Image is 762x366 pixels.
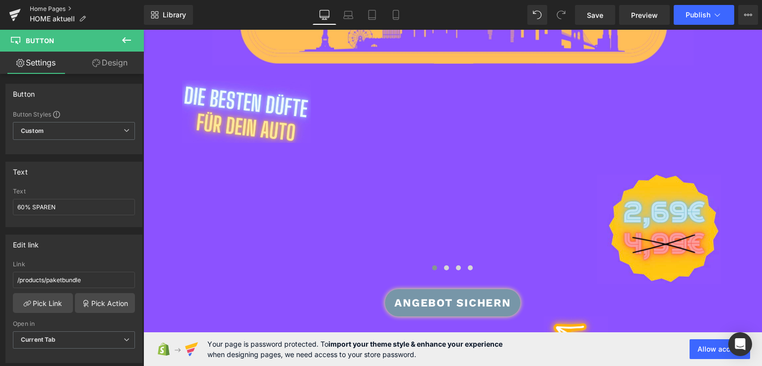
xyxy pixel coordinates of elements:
[690,339,750,359] button: Allow access
[13,261,135,268] div: Link
[686,11,710,19] span: Publish
[13,84,35,98] div: Button
[163,10,186,19] span: Library
[313,5,336,25] a: Desktop
[30,15,75,23] span: HOME aktuell
[527,5,547,25] button: Undo
[336,5,360,25] a: Laptop
[13,235,39,249] div: Edit link
[551,5,571,25] button: Redo
[75,293,135,313] a: Pick Action
[13,320,135,327] div: Open in
[26,37,54,45] span: Button
[328,340,503,348] strong: import your theme style & enhance your experience
[13,272,135,288] input: https://your-shop.myshopify.com
[384,5,408,25] a: Mobile
[21,127,44,135] b: Custom
[30,5,144,13] a: Home Pages
[13,293,73,313] a: Pick Link
[360,5,384,25] a: Tablet
[674,5,734,25] button: Publish
[728,332,752,356] div: Open Intercom Messenger
[251,265,367,281] span: ANGEBOT SICHERN
[144,5,193,25] a: New Library
[631,10,658,20] span: Preview
[13,110,135,118] div: Button Styles
[207,339,503,360] span: Your page is password protected. To when designing pages, we need access to your store password.
[13,188,135,195] div: Text
[738,5,758,25] button: More
[619,5,670,25] a: Preview
[13,162,28,176] div: Text
[242,259,377,287] a: ANGEBOT SICHERN
[74,52,146,74] a: Design
[21,336,56,343] b: Current Tab
[587,10,603,20] span: Save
